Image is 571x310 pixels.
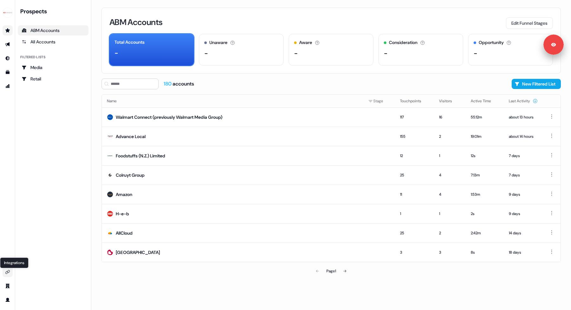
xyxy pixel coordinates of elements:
[3,295,13,305] a: Go to profile
[471,249,499,256] div: 8s
[471,230,499,236] div: 2:42m
[22,27,85,34] div: ABM Accounts
[509,230,538,236] div: 14 days
[115,39,145,46] div: Total Accounts
[471,114,499,120] div: 55:12m
[471,153,499,159] div: 12s
[3,25,13,35] a: Go to prospects
[509,191,538,198] div: 9 days
[116,133,146,140] div: Advance Local
[102,95,363,107] th: Name
[439,95,460,107] button: Visitors
[116,153,165,159] div: Foodstuffs (N.Z.) Limited
[400,191,429,198] div: 11
[18,37,89,47] a: All accounts
[299,39,312,46] div: Aware
[439,249,461,256] div: 3
[509,95,538,107] button: Last Activity
[400,230,429,236] div: 25
[400,133,429,140] div: 155
[439,211,461,217] div: 1
[400,153,429,159] div: 12
[116,211,129,217] div: H-e-b
[116,114,222,120] div: Walmart Connect (previously Walmart Media Group)
[22,64,85,71] div: Media
[474,48,477,58] div: -
[18,74,89,84] a: Go to Retail
[439,133,461,140] div: 2
[3,39,13,49] a: Go to outbound experience
[109,18,162,26] h3: ABM Accounts
[3,281,13,291] a: Go to team
[471,133,499,140] div: 19:01m
[400,211,429,217] div: 1
[439,172,461,178] div: 4
[3,53,13,63] a: Go to Inbound
[384,48,388,58] div: -
[471,172,499,178] div: 7:13m
[400,95,429,107] button: Touchpoints
[471,211,499,217] div: 2s
[471,191,499,198] div: 1:53m
[3,67,13,77] a: Go to templates
[439,191,461,198] div: 4
[116,191,132,198] div: Amazon
[512,79,561,89] button: New Filtered List
[509,153,538,159] div: 7 days
[209,39,227,46] div: Unaware
[18,62,89,73] a: Go to Media
[439,114,461,120] div: 16
[439,230,461,236] div: 2
[20,54,45,60] div: Filtered lists
[479,39,504,46] div: Opportunity
[471,95,499,107] button: Active Time
[115,48,118,58] div: -
[326,268,336,274] div: Page 1
[3,267,13,277] a: Go to integrations
[294,48,298,58] div: -
[3,81,13,91] a: Go to attribution
[509,249,538,256] div: 18 days
[116,172,145,178] div: Colruyt Group
[400,172,429,178] div: 25
[116,230,133,236] div: AllCloud
[400,114,429,120] div: 117
[439,153,461,159] div: 1
[18,25,89,35] a: ABM Accounts
[164,80,194,87] div: accounts
[20,8,89,15] div: Prospects
[509,133,538,140] div: about 14 hours
[509,172,538,178] div: 7 days
[506,17,553,29] button: Edit Funnel Stages
[22,76,85,82] div: Retail
[389,39,417,46] div: Consideration
[509,211,538,217] div: 9 days
[509,114,538,120] div: about 13 hours
[400,249,429,256] div: 3
[164,80,173,87] span: 180
[116,249,160,256] div: [GEOGRAPHIC_DATA]
[368,98,390,104] div: Stage
[22,39,85,45] div: All Accounts
[204,48,208,58] div: -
